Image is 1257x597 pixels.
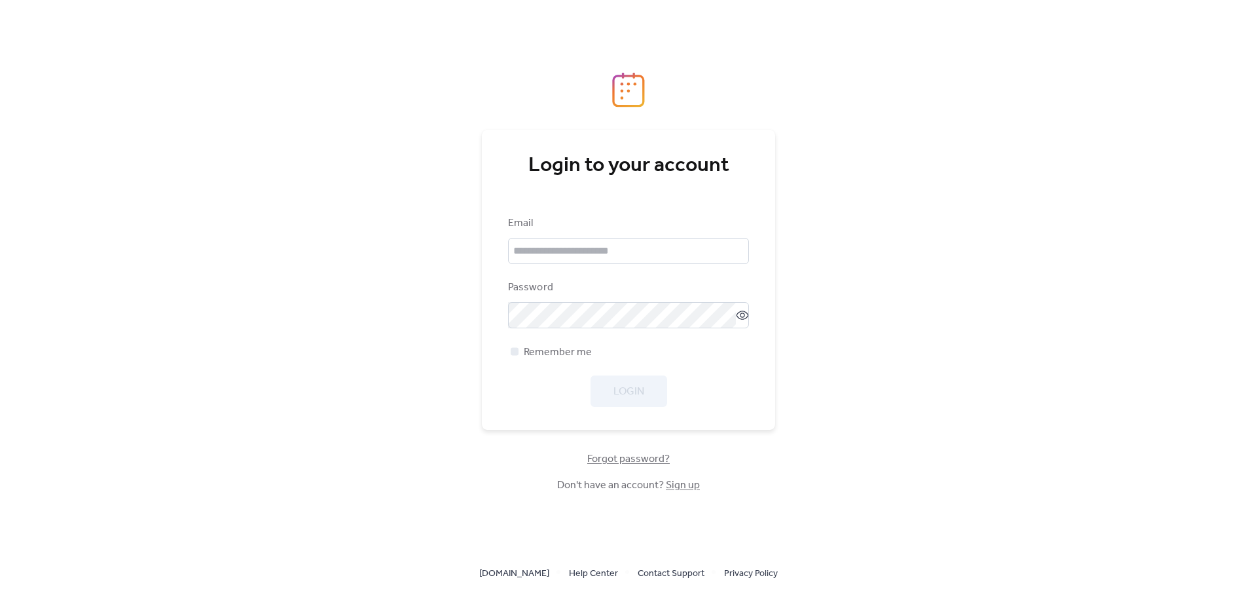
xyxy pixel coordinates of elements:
div: Email [508,216,746,231]
span: Privacy Policy [724,566,778,582]
a: [DOMAIN_NAME] [479,565,549,581]
a: Forgot password? [587,455,670,463]
a: Privacy Policy [724,565,778,581]
a: Contact Support [638,565,704,581]
div: Password [508,280,746,296]
span: Forgot password? [587,452,670,467]
img: logo [612,72,645,107]
span: Remember me [524,345,592,360]
a: Sign up [666,475,700,495]
span: Don't have an account? [557,478,700,493]
span: Help Center [569,566,618,582]
span: Contact Support [638,566,704,582]
a: Help Center [569,565,618,581]
span: [DOMAIN_NAME] [479,566,549,582]
div: Login to your account [508,153,749,179]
